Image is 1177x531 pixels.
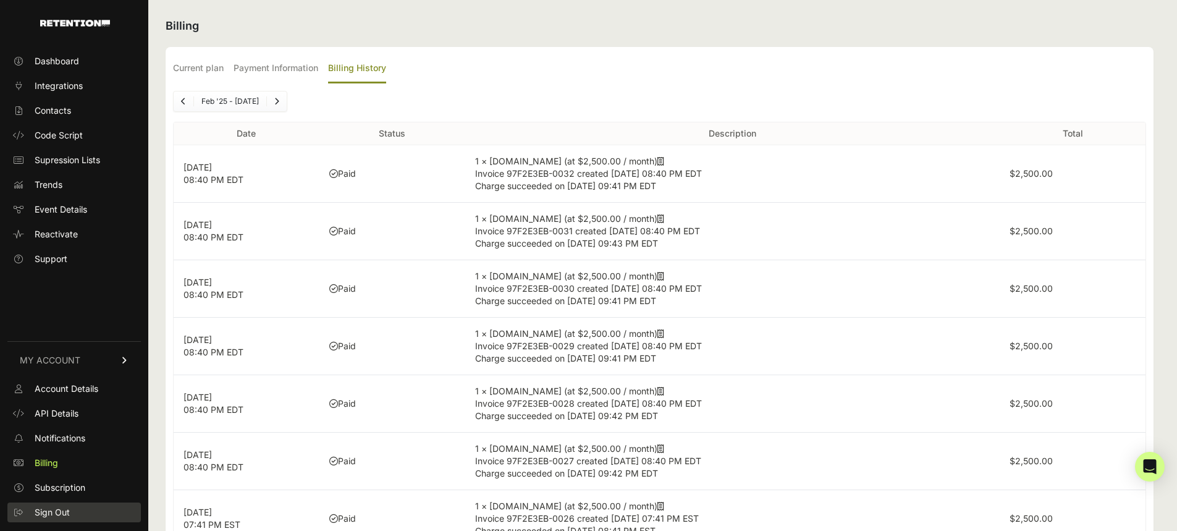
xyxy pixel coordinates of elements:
[465,375,1000,433] td: 1 × [DOMAIN_NAME] (at $2,500.00 / month)
[7,503,141,522] a: Sign Out
[1010,513,1053,524] label: $2,500.00
[7,249,141,269] a: Support
[35,506,70,519] span: Sign Out
[7,478,141,498] a: Subscription
[184,391,310,416] p: [DATE] 08:40 PM EDT
[475,226,700,236] span: Invoice 97F2E3EB-0031 created [DATE] 08:40 PM EDT
[465,260,1000,318] td: 1 × [DOMAIN_NAME] (at $2,500.00 / month)
[184,161,310,186] p: [DATE] 08:40 PM EDT
[184,219,310,244] p: [DATE] 08:40 PM EDT
[35,432,85,444] span: Notifications
[35,383,98,395] span: Account Details
[475,513,699,524] span: Invoice 97F2E3EB-0026 created [DATE] 07:41 PM EST
[35,407,78,420] span: API Details
[7,379,141,399] a: Account Details
[475,468,658,478] span: Charge succeeded on [DATE] 09:42 PM EDT
[184,449,310,474] p: [DATE] 08:40 PM EDT
[319,433,465,490] td: Paid
[35,55,79,67] span: Dashboard
[184,506,310,531] p: [DATE] 07:41 PM EST
[184,334,310,359] p: [DATE] 08:40 PM EDT
[319,260,465,318] td: Paid
[20,354,80,367] span: MY ACCOUNT
[319,122,465,145] th: Status
[7,175,141,195] a: Trends
[319,203,465,260] td: Paid
[40,20,110,27] img: Retention.com
[1010,341,1053,351] label: $2,500.00
[35,179,62,191] span: Trends
[1010,226,1053,236] label: $2,500.00
[35,228,78,240] span: Reactivate
[319,318,465,375] td: Paid
[1010,283,1053,294] label: $2,500.00
[475,168,702,179] span: Invoice 97F2E3EB-0032 created [DATE] 08:40 PM EDT
[173,54,224,83] label: Current plan
[35,482,85,494] span: Subscription
[166,17,1154,35] h2: Billing
[7,341,141,379] a: MY ACCOUNT
[1010,168,1053,179] label: $2,500.00
[475,181,656,191] span: Charge succeeded on [DATE] 09:41 PM EDT
[475,398,702,409] span: Invoice 97F2E3EB-0028 created [DATE] 08:40 PM EDT
[35,203,87,216] span: Event Details
[234,54,318,83] label: Payment Information
[475,410,658,421] span: Charge succeeded on [DATE] 09:42 PM EDT
[1000,122,1145,145] th: Total
[35,104,71,117] span: Contacts
[465,318,1000,375] td: 1 × [DOMAIN_NAME] (at $2,500.00 / month)
[475,238,658,249] span: Charge succeeded on [DATE] 09:43 PM EDT
[475,456,701,466] span: Invoice 97F2E3EB-0027 created [DATE] 08:40 PM EDT
[174,91,193,111] a: Previous
[35,129,83,142] span: Code Script
[1135,452,1165,482] div: Open Intercom Messenger
[465,203,1000,260] td: 1 × [DOMAIN_NAME] (at $2,500.00 / month)
[475,353,656,363] span: Charge succeeded on [DATE] 09:41 PM EDT
[7,200,141,219] a: Event Details
[7,125,141,145] a: Code Script
[1010,398,1053,409] label: $2,500.00
[465,122,1000,145] th: Description
[7,224,141,244] a: Reactivate
[35,253,67,265] span: Support
[475,341,702,351] span: Invoice 97F2E3EB-0029 created [DATE] 08:40 PM EDT
[1010,456,1053,466] label: $2,500.00
[174,122,319,145] th: Date
[7,428,141,448] a: Notifications
[7,453,141,473] a: Billing
[35,457,58,469] span: Billing
[267,91,287,111] a: Next
[475,295,656,306] span: Charge succeeded on [DATE] 09:41 PM EDT
[7,76,141,96] a: Integrations
[184,276,310,301] p: [DATE] 08:40 PM EDT
[35,80,83,92] span: Integrations
[465,433,1000,490] td: 1 × [DOMAIN_NAME] (at $2,500.00 / month)
[319,375,465,433] td: Paid
[193,96,266,106] li: Feb '25 - [DATE]
[328,54,386,83] label: Billing History
[7,150,141,170] a: Supression Lists
[7,404,141,423] a: API Details
[319,145,465,203] td: Paid
[7,101,141,121] a: Contacts
[465,145,1000,203] td: 1 × [DOMAIN_NAME] (at $2,500.00 / month)
[475,283,702,294] span: Invoice 97F2E3EB-0030 created [DATE] 08:40 PM EDT
[35,154,100,166] span: Supression Lists
[7,51,141,71] a: Dashboard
